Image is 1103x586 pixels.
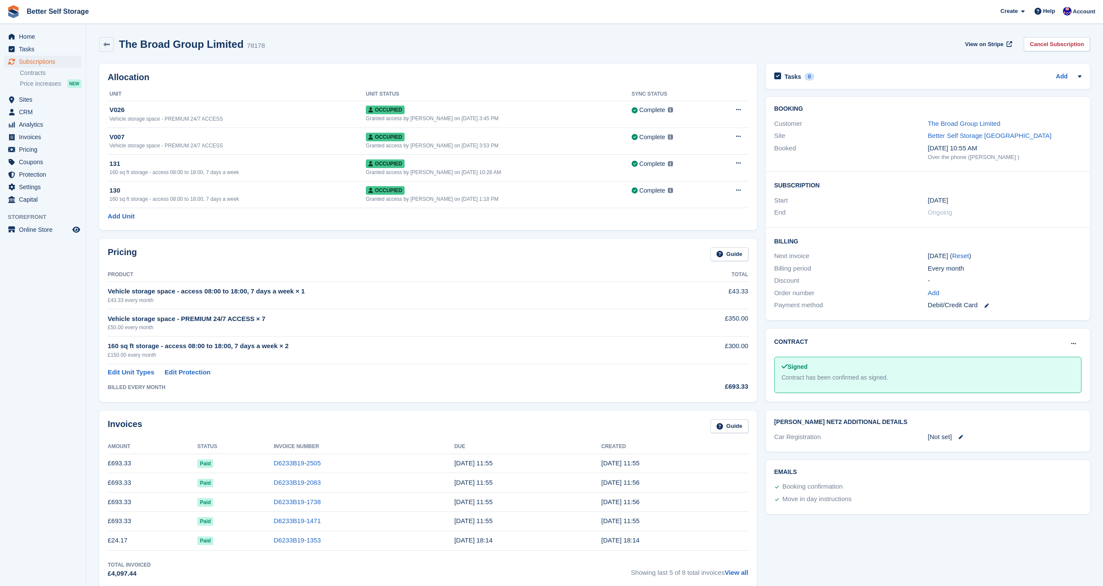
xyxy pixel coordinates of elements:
[668,134,673,140] img: icon-info-grey-7440780725fd019a000dd9b08b2336e03edf1995a4989e88bcd33f0948082b44.svg
[109,142,366,150] div: Vehicle storage space - PREMIUM 24/7 ACCESS
[774,276,928,286] div: Discount
[366,195,632,203] div: Granted access by [PERSON_NAME] on [DATE] 1:18 PM
[108,419,142,433] h2: Invoices
[668,161,673,166] img: icon-info-grey-7440780725fd019a000dd9b08b2336e03edf1995a4989e88bcd33f0948082b44.svg
[774,264,928,274] div: Billing period
[4,143,81,156] a: menu
[928,153,1081,162] div: Over the phone ([PERSON_NAME] )
[928,120,1000,127] a: The Broad Group Limited
[19,193,71,206] span: Capital
[928,196,948,206] time: 2025-03-21 01:00:00 UTC
[108,287,680,296] div: Vehicle storage space - access 08:00 to 18:00, 7 days a week × 1
[366,159,405,168] span: Occupied
[1056,72,1068,82] a: Add
[454,498,492,505] time: 2025-06-22 10:55:28 UTC
[19,156,71,168] span: Coupons
[785,73,801,81] h2: Tasks
[1000,7,1018,16] span: Create
[19,131,71,143] span: Invoices
[774,119,928,129] div: Customer
[19,31,71,43] span: Home
[366,87,632,101] th: Unit Status
[1043,7,1055,16] span: Help
[632,87,713,101] th: Sync Status
[108,473,197,492] td: £693.33
[680,382,748,392] div: £693.33
[108,296,680,304] div: £43.33 every month
[631,561,748,579] span: Showing last 5 of 8 total invoices
[928,251,1081,261] div: [DATE] ( )
[1024,37,1090,51] a: Cancel Subscription
[108,268,680,282] th: Product
[725,569,748,576] a: View all
[19,118,71,131] span: Analytics
[19,43,71,55] span: Tasks
[19,181,71,193] span: Settings
[108,324,680,331] div: £50.00 every month
[454,536,492,544] time: 2025-05-05 17:14:41 UTC
[274,479,321,486] a: D6233B19-2083
[774,196,928,206] div: Start
[710,247,748,262] a: Guide
[774,131,928,141] div: Site
[962,37,1014,51] a: View on Stripe
[928,288,939,298] a: Add
[23,4,92,19] a: Better Self Storage
[454,517,492,524] time: 2025-05-22 10:55:28 UTC
[639,159,665,168] div: Complete
[108,351,680,359] div: £150.00 every month
[601,459,640,467] time: 2025-08-21 10:55:52 UTC
[4,131,81,143] a: menu
[680,268,748,282] th: Total
[71,224,81,235] a: Preview store
[782,362,1074,371] div: Signed
[639,133,665,142] div: Complete
[454,479,492,486] time: 2025-07-22 10:55:28 UTC
[774,300,928,310] div: Payment method
[20,79,81,88] a: Price increases NEW
[774,288,928,298] div: Order number
[774,143,928,162] div: Booked
[19,168,71,181] span: Protection
[366,115,632,122] div: Granted access by [PERSON_NAME] on [DATE] 3:45 PM
[109,105,366,115] div: V026
[197,440,274,454] th: Status
[8,213,86,221] span: Storefront
[4,94,81,106] a: menu
[4,43,81,55] a: menu
[108,72,748,82] h2: Allocation
[4,193,81,206] a: menu
[108,511,197,531] td: £693.33
[108,383,680,391] div: BILLED EVERY MONTH
[108,247,137,262] h2: Pricing
[19,143,71,156] span: Pricing
[366,186,405,195] span: Occupied
[20,80,61,88] span: Price increases
[366,133,405,141] span: Occupied
[680,309,748,336] td: £350.00
[774,237,1081,245] h2: Billing
[928,300,1081,310] div: Debit/Credit Card
[108,531,197,550] td: £24.17
[774,337,808,346] h2: Contract
[928,264,1081,274] div: Every month
[108,492,197,512] td: £693.33
[108,314,680,324] div: Vehicle storage space - PREMIUM 24/7 ACCESS × 7
[108,440,197,454] th: Amount
[165,368,211,377] a: Edit Protection
[247,41,265,51] div: 78178
[108,454,197,473] td: £693.33
[1073,7,1095,16] span: Account
[67,79,81,88] div: NEW
[108,212,134,221] a: Add Unit
[774,106,1081,112] h2: Booking
[274,440,454,454] th: Invoice Number
[366,168,632,176] div: Granted access by [PERSON_NAME] on [DATE] 10:28 AM
[601,517,640,524] time: 2025-05-21 10:55:41 UTC
[197,459,213,468] span: Paid
[197,498,213,507] span: Paid
[601,479,640,486] time: 2025-07-21 10:56:01 UTC
[108,87,366,101] th: Unit
[928,143,1081,153] div: [DATE] 10:55 AM
[19,106,71,118] span: CRM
